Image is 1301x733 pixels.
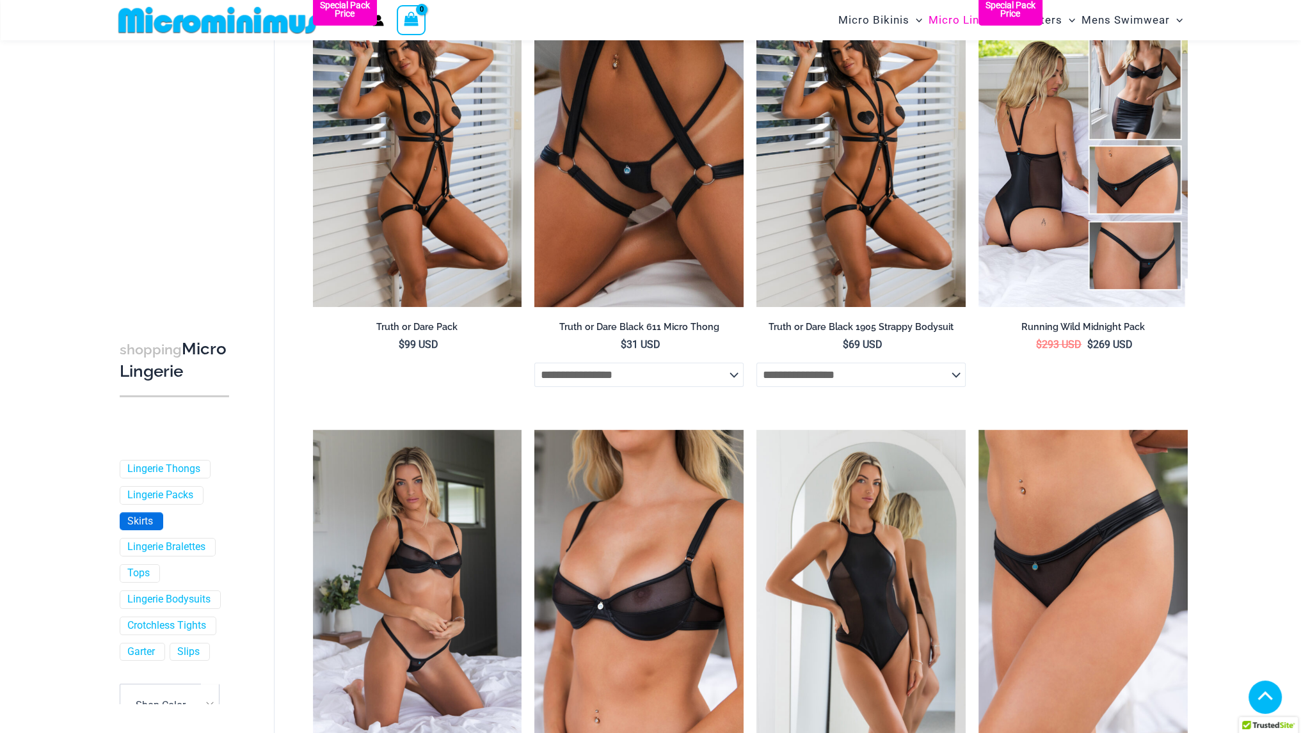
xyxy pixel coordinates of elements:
[1023,4,1078,36] a: OutersMenu ToggleMenu Toggle
[313,1,377,18] b: Special Pack Price
[313,321,522,333] h2: Truth or Dare Pack
[843,338,882,351] bdi: 69 USD
[838,4,909,36] span: Micro Bikinis
[1062,4,1075,36] span: Menu Toggle
[1170,4,1183,36] span: Menu Toggle
[113,6,324,35] img: MM SHOP LOGO FLAT
[127,489,193,502] a: Lingerie Packs
[177,645,200,659] a: Slips
[399,338,438,351] bdi: 99 USD
[127,541,205,555] a: Lingerie Bralettes
[978,321,1188,333] h2: Running Wild Midnight Pack
[1087,338,1093,351] span: $
[756,321,966,333] h2: Truth or Dare Black 1905 Strappy Bodysuit
[978,321,1188,338] a: Running Wild Midnight Pack
[120,684,219,727] span: - Shop Color
[127,593,211,606] a: Lingerie Bodysuits
[1082,4,1170,36] span: Mens Swimwear
[127,567,150,580] a: Tops
[120,685,219,726] span: - Shop Color
[833,2,1188,38] nav: Site Navigation
[399,338,404,351] span: $
[397,5,426,35] a: View Shopping Cart, empty
[756,321,966,338] a: Truth or Dare Black 1905 Strappy Bodysuit
[929,4,1007,36] span: Micro Lingerie
[843,338,849,351] span: $
[120,338,229,382] h3: Micro Lingerie
[127,515,153,528] a: Skirts
[909,4,922,36] span: Menu Toggle
[313,321,522,338] a: Truth or Dare Pack
[978,1,1042,18] b: Special Pack Price
[534,321,744,333] h2: Truth or Dare Black 611 Micro Thong
[1087,338,1133,351] bdi: 269 USD
[120,342,182,358] span: shopping
[925,4,1023,36] a: Micro LingerieMenu ToggleMenu Toggle
[534,321,744,338] a: Truth or Dare Black 611 Micro Thong
[372,15,384,26] a: Account icon link
[621,338,627,351] span: $
[1078,4,1186,36] a: Mens SwimwearMenu ToggleMenu Toggle
[835,4,925,36] a: Micro BikinisMenu ToggleMenu Toggle
[120,43,235,299] iframe: TrustedSite Certified
[1036,338,1042,351] span: $
[127,462,200,476] a: Lingerie Thongs
[127,645,155,659] a: Garter
[1036,338,1082,351] bdi: 293 USD
[621,338,660,351] bdi: 31 USD
[1026,4,1062,36] span: Outers
[127,619,206,633] a: Crotchless Tights
[131,699,186,711] span: - Shop Color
